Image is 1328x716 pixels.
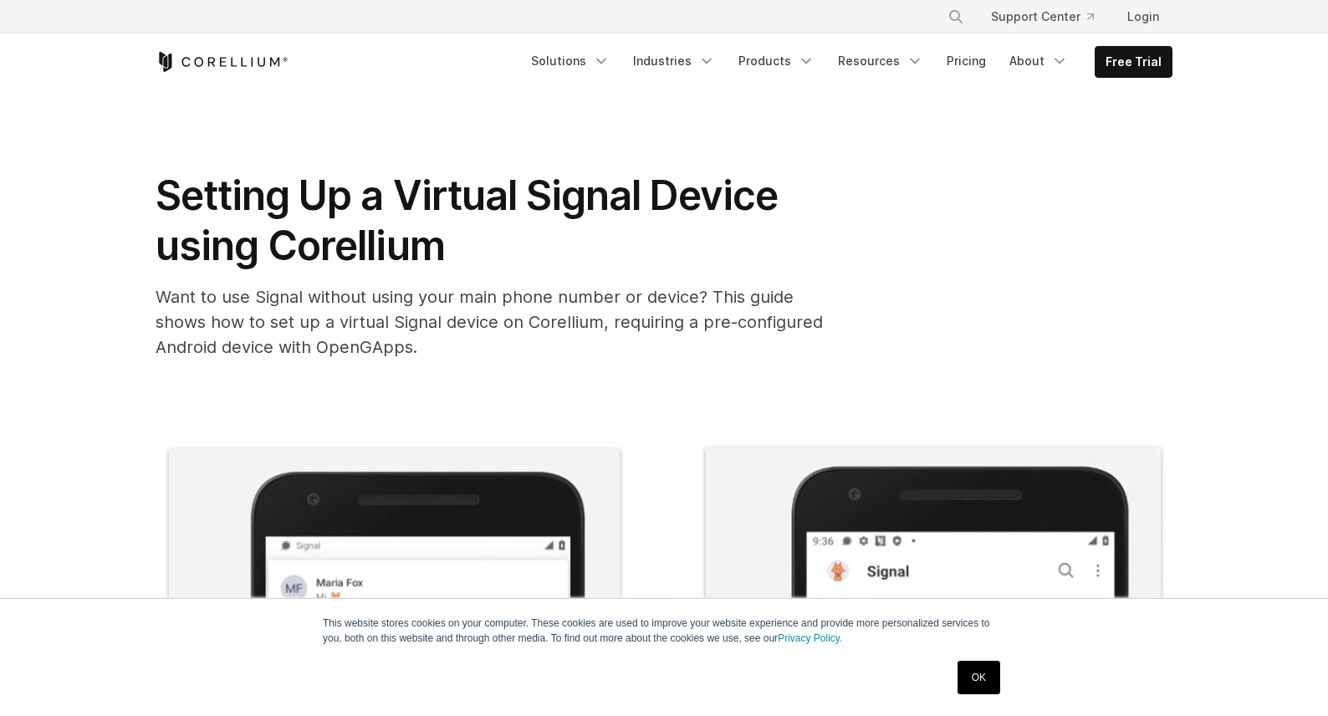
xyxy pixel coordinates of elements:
span: Setting Up a Virtual Signal Device using Corellium [156,171,778,270]
a: Support Center [978,2,1107,32]
span: Want to use Signal without using your main phone number or device? This guide shows how to set up... [156,287,823,357]
p: This website stores cookies on your computer. These cookies are used to improve your website expe... [323,616,1005,646]
a: Free Trial [1096,47,1172,77]
a: About [999,46,1078,76]
a: Products [728,46,825,76]
div: Navigation Menu [521,46,1172,78]
button: Search [941,2,971,32]
a: Corellium Home [156,52,289,72]
a: Pricing [937,46,996,76]
a: Login [1114,2,1172,32]
a: Solutions [521,46,620,76]
a: Industries [623,46,725,76]
a: Privacy Policy. [778,632,842,644]
a: OK [958,661,1000,694]
div: Navigation Menu [927,2,1172,32]
a: Resources [828,46,933,76]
